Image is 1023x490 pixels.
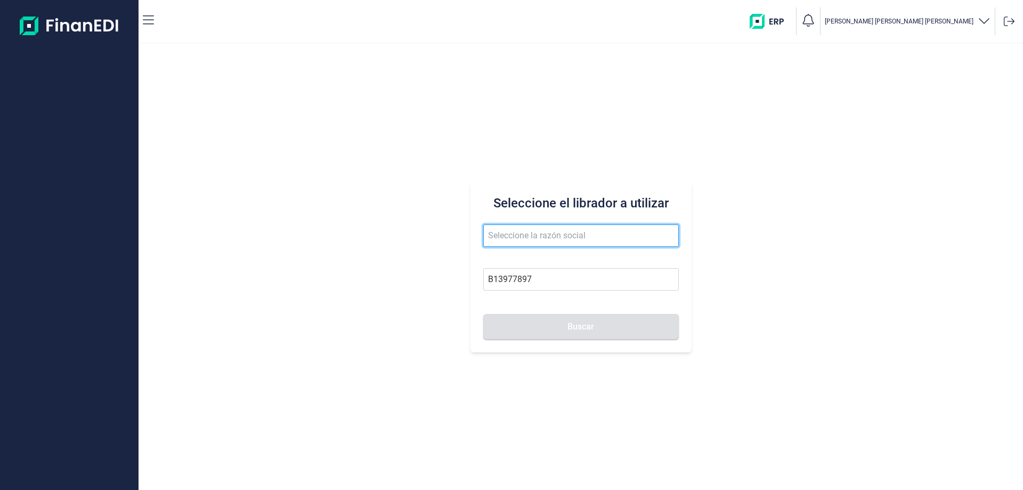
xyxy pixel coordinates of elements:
img: erp [750,14,792,29]
button: Buscar [483,314,679,340]
input: Seleccione la razón social [483,224,679,247]
input: Busque por NIF [483,268,679,291]
h3: Seleccione el librador a utilizar [483,195,679,212]
span: Buscar [567,323,594,331]
img: Logo de aplicación [20,9,119,43]
button: [PERSON_NAME] [PERSON_NAME] [PERSON_NAME] [825,14,990,29]
p: [PERSON_NAME] [PERSON_NAME] [PERSON_NAME] [825,17,973,26]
